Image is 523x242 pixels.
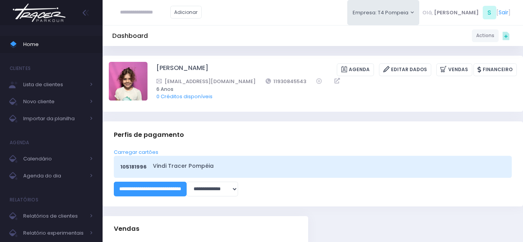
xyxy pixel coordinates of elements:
a: Carregar cartões [114,148,158,156]
h4: Agenda [10,135,29,150]
a: [EMAIL_ADDRESS][DOMAIN_NAME] [156,77,255,85]
span: Novo cliente [23,97,85,107]
span: Home [23,39,93,49]
h4: Clientes [10,61,31,76]
span: Relatório experimentais [23,228,85,238]
a: 0 Créditos disponíveis [156,93,213,100]
span: Vendas [114,225,139,233]
a: Actions [472,29,499,42]
a: Editar Dados [379,63,431,76]
a: Sair [499,9,508,17]
h3: Perfis de pagamento [114,124,184,146]
a: [PERSON_NAME] [156,63,208,76]
span: Lista de clientes [23,80,85,90]
span: S [483,6,496,19]
a: Vindi Tracer Pompéia [153,162,503,170]
a: Vendas [436,63,472,76]
h5: Dashboard [112,32,148,40]
span: Agenda do dia [23,171,85,181]
span: 105181996 [120,163,147,171]
div: [ ] [419,4,513,21]
h4: Relatórios [10,192,38,208]
span: Relatórios de clientes [23,211,85,221]
a: Adicionar [170,6,202,19]
span: 6 Anos [156,85,507,93]
a: Agenda [337,63,374,76]
span: Importar da planilha [23,114,85,124]
a: 11930845543 [266,77,307,85]
img: Mariana Tamarindo de Souza [109,62,147,101]
span: Olá, [422,9,433,17]
a: Financeiro [473,63,517,76]
span: Calendário [23,154,85,164]
span: [PERSON_NAME] [434,9,479,17]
